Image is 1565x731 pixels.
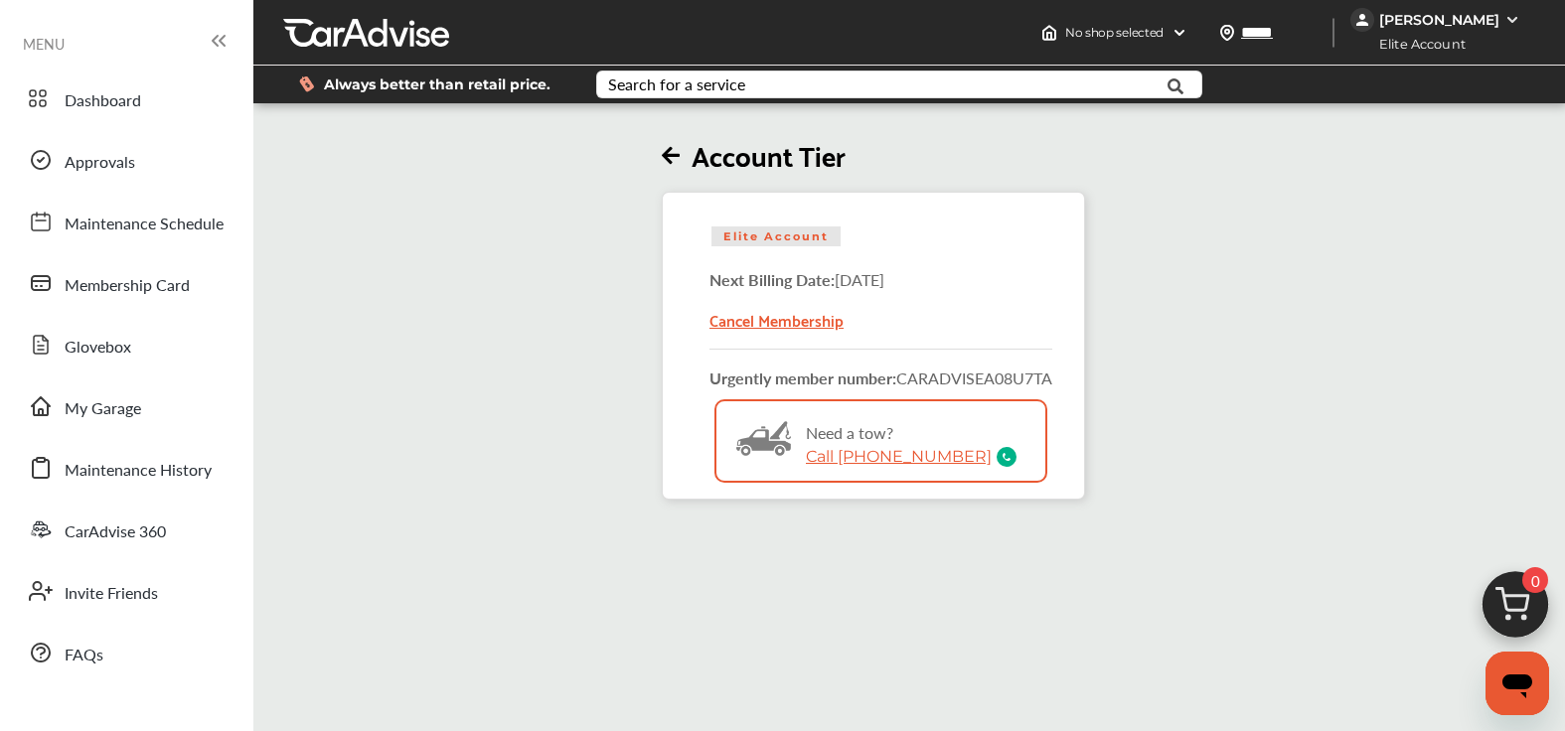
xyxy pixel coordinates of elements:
[299,75,314,92] img: dollor_label_vector.a70140d1.svg
[18,196,234,247] a: Maintenance Schedule
[1379,11,1499,29] div: [PERSON_NAME]
[1486,652,1549,715] iframe: Button to launch messaging window
[18,565,234,617] a: Invite Friends
[1041,25,1057,41] img: header-home-logo.8d720a4f.svg
[23,36,65,52] span: MENU
[716,401,1045,520] div: Need a tow?
[65,335,131,361] span: Glovebox
[18,319,234,370] a: Glovebox
[1065,25,1164,41] span: No shop selected
[896,366,1052,389] span: CARADVISE A08U7TA
[18,442,234,494] a: Maintenance History
[709,291,1052,333] div: Cancel Membership
[1468,562,1563,658] img: cart_icon.3d0951e8.svg
[18,504,234,555] a: CarAdvise 360
[1332,18,1334,48] img: header-divider.bc55588e.svg
[1504,12,1520,28] img: WGsFRI8htEPBVLJbROoPRyZpYNWhNONpIPPETTm6eUC0GeLEiAAAAAElFTkSuQmCC
[806,447,992,466] a: Call [PHONE_NUMBER]
[1352,34,1481,55] span: Elite Account
[65,88,141,114] span: Dashboard
[65,519,166,545] span: CarAdvise 360
[324,77,550,91] span: Always better than retail price.
[65,150,135,176] span: Approvals
[18,134,234,186] a: Approvals
[65,396,141,422] span: My Garage
[1172,25,1187,41] img: header-down-arrow.9dd2ce7d.svg
[709,366,896,389] strong: Urgently member number:
[65,458,212,484] span: Maintenance History
[1350,8,1374,32] img: jVpblrzwTbfkPYzPPzSLxeg0AAAAASUVORK5CYII=
[65,273,190,299] span: Membership Card
[709,268,835,291] strong: Next Billing Date:
[835,268,884,291] span: [DATE]
[65,643,103,668] span: FAQs
[1522,567,1548,593] span: 0
[18,380,234,432] a: My Garage
[1219,25,1235,41] img: location_vector.a44bc228.svg
[711,226,841,246] span: Elite Account
[65,581,158,607] span: Invite Friends
[608,76,745,92] div: Search for a service
[18,257,234,309] a: Membership Card
[662,137,1085,172] h2: Account Tier
[65,212,224,237] span: Maintenance Schedule
[18,73,234,124] a: Dashboard
[18,627,234,678] a: FAQs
